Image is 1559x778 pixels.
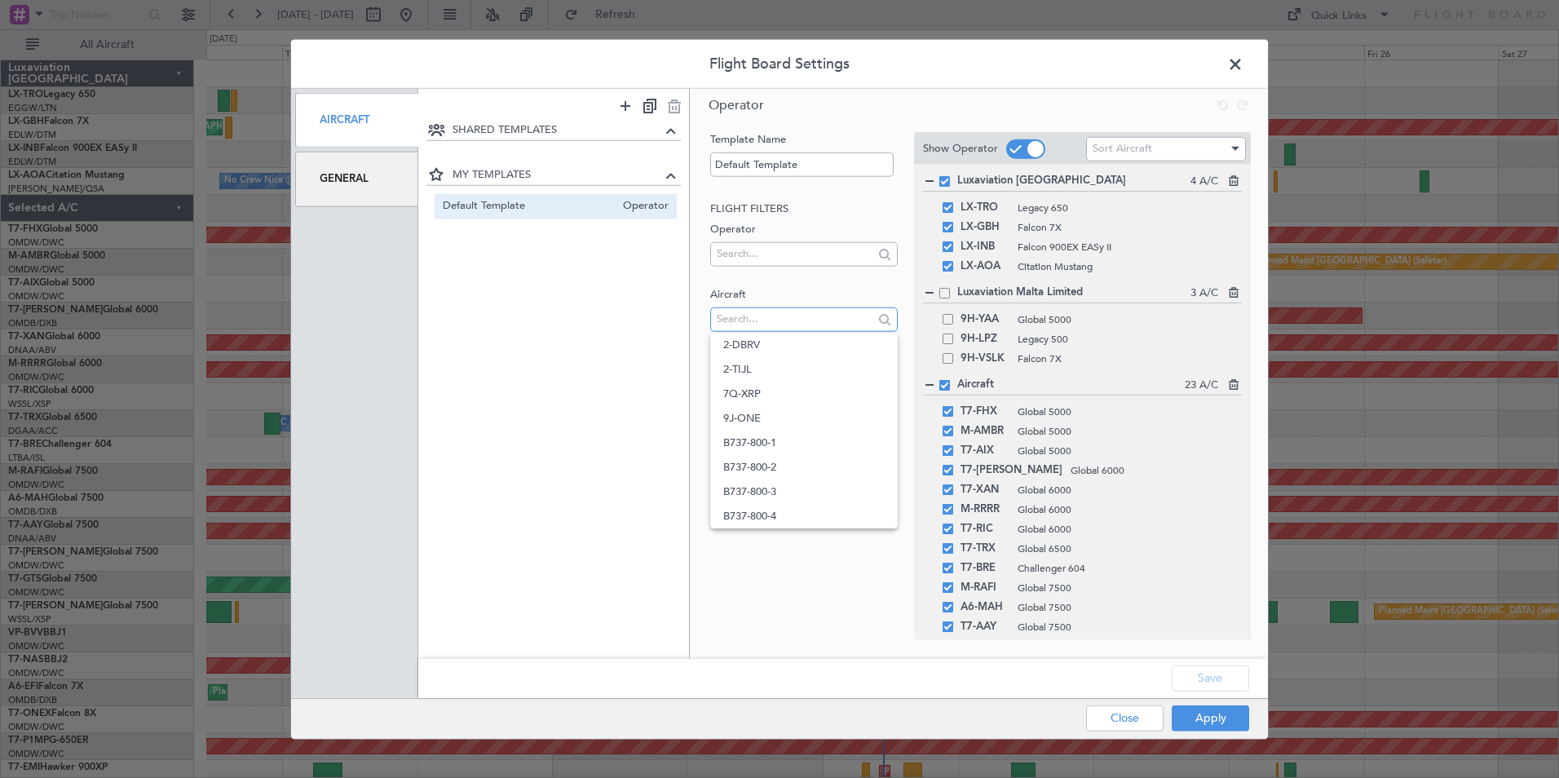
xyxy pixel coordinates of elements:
[961,500,1009,519] span: M-RRRR
[453,166,662,183] span: MY TEMPLATES
[1018,351,1242,366] span: Falcon 7X
[1018,542,1226,556] span: Global 6500
[723,406,884,431] span: 9J-ONE
[723,382,884,406] span: 7Q-XRP
[957,377,1185,393] span: Aircraft
[291,40,1268,89] header: Flight Board Settings
[1018,404,1226,419] span: Global 5000
[1018,483,1226,497] span: Global 6000
[961,519,1009,539] span: T7-RIC
[717,241,872,266] input: Search...
[1018,620,1226,634] span: Global 7500
[961,598,1009,617] span: A6-MAH
[1018,502,1226,517] span: Global 6000
[1018,561,1226,576] span: Challenger 604
[723,431,884,455] span: B737-800-1
[1018,522,1226,537] span: Global 6000
[1018,444,1226,458] span: Global 5000
[961,402,1009,422] span: T7-FHX
[717,307,872,331] input: Search...
[961,578,1009,598] span: M-RAFI
[961,637,1062,656] span: T7-[PERSON_NAME]
[1018,424,1226,439] span: Global 5000
[723,455,884,480] span: B737-800-2
[615,197,669,214] span: Operator
[709,96,764,114] span: Operator
[1086,705,1164,731] button: Close
[295,152,418,206] div: General
[1018,220,1242,235] span: Falcon 7X
[961,441,1009,461] span: T7-AIX
[710,201,897,217] h2: Flight filters
[961,310,1009,329] span: 9H-YAA
[443,197,616,214] span: Default Template
[723,333,884,357] span: 2-DBRV
[1018,259,1242,274] span: Citation Mustang
[961,257,1009,276] span: LX-AOA
[961,461,1062,480] span: T7-[PERSON_NAME]
[1071,463,1226,478] span: Global 6000
[961,539,1009,559] span: T7-TRX
[961,349,1009,369] span: 9H-VSLK
[1018,312,1242,327] span: Global 5000
[723,357,884,382] span: 2-TIJL
[1018,240,1242,254] span: Falcon 900EX EASy II
[961,559,1009,578] span: T7-BRE
[723,480,884,504] span: B737-800-3
[957,285,1190,301] span: Luxaviation Malta Limited
[453,122,662,139] span: SHARED TEMPLATES
[961,617,1009,637] span: T7-AAY
[1018,332,1242,347] span: Legacy 500
[961,218,1009,237] span: LX-GBH
[961,422,1009,441] span: M-AMBR
[961,329,1009,349] span: 9H-LPZ
[723,504,884,528] span: B737-800-4
[1190,174,1218,190] span: 4 A/C
[1093,141,1152,156] span: Sort Aircraft
[710,222,897,238] label: Operator
[1018,201,1242,215] span: Legacy 650
[1018,581,1226,595] span: Global 7500
[961,480,1009,500] span: T7-XAN
[295,93,418,148] div: Aircraft
[923,140,998,157] label: Show Operator
[1018,600,1226,615] span: Global 7500
[957,173,1190,189] span: Luxaviation [GEOGRAPHIC_DATA]
[1185,378,1218,394] span: 23 A/C
[961,198,1009,218] span: LX-TRO
[710,132,897,148] label: Template Name
[1172,705,1249,731] button: Apply
[1190,285,1218,302] span: 3 A/C
[961,237,1009,257] span: LX-INB
[710,287,897,303] label: Aircraft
